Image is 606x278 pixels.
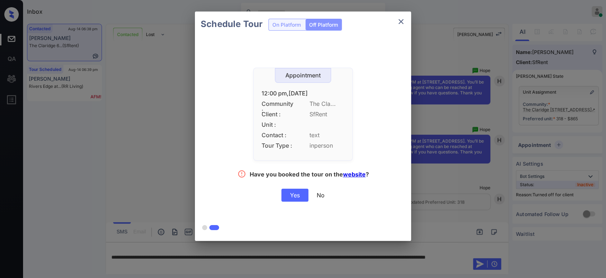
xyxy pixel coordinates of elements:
h2: Schedule Tour [195,12,268,37]
span: Client : [262,111,294,118]
div: Yes [281,189,308,202]
div: Appointment [275,72,331,79]
span: Unit : [262,121,294,128]
span: Community : [262,100,294,107]
button: close [394,14,408,29]
span: Contact : [262,132,294,139]
span: The Cla... [309,100,344,107]
div: 12:00 pm,[DATE] [262,90,344,97]
span: SfRent [309,111,344,118]
div: Have you booked the tour on the ? [250,171,369,180]
span: Tour Type : [262,142,294,149]
span: text [309,132,344,139]
div: No [317,192,325,199]
a: website [343,171,366,178]
span: inperson [309,142,344,149]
